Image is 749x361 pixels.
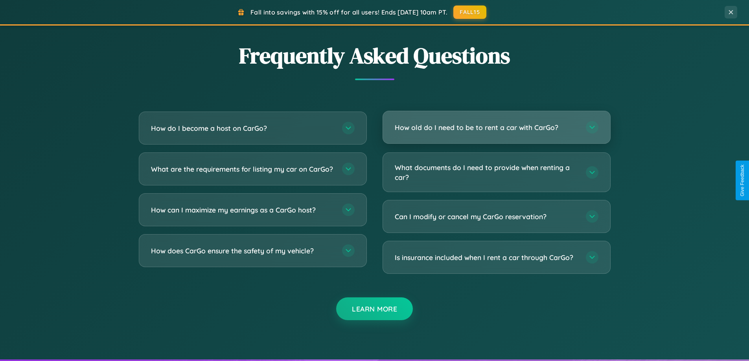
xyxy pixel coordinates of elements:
h3: How do I become a host on CarGo? [151,123,334,133]
div: Give Feedback [740,165,745,196]
h3: What are the requirements for listing my car on CarGo? [151,164,334,174]
h3: How can I maximize my earnings as a CarGo host? [151,205,334,215]
button: FALL15 [453,5,486,19]
h3: How does CarGo ensure the safety of my vehicle? [151,246,334,256]
h3: Can I modify or cancel my CarGo reservation? [395,212,578,222]
h3: Is insurance included when I rent a car through CarGo? [395,253,578,262]
span: Fall into savings with 15% off for all users! Ends [DATE] 10am PT. [250,8,447,16]
h3: How old do I need to be to rent a car with CarGo? [395,123,578,132]
h3: What documents do I need to provide when renting a car? [395,163,578,182]
button: Learn More [336,297,413,320]
h2: Frequently Asked Questions [139,40,611,71]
